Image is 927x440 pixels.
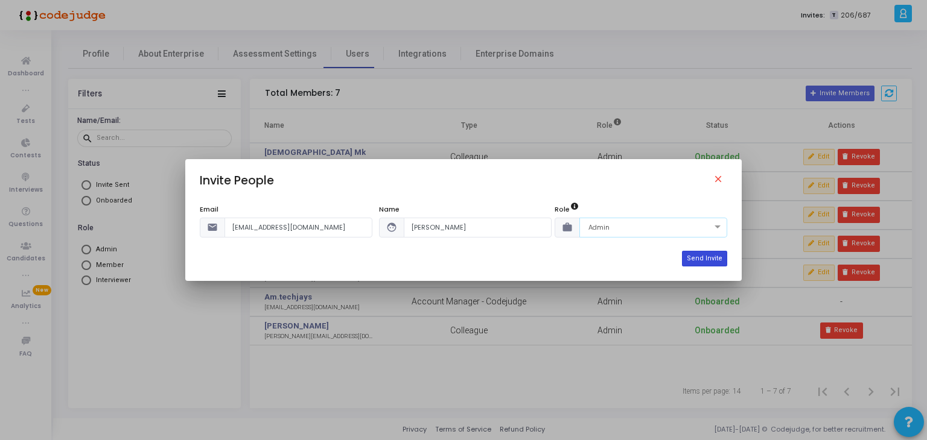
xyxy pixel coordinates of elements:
[555,204,579,215] label: Role
[682,251,727,266] button: Send Invite
[570,202,579,212] button: Role
[379,204,400,215] label: Name
[200,174,274,187] h3: Invite People
[200,204,218,215] label: Email
[713,174,727,188] mat-icon: close
[586,222,610,232] span: Admin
